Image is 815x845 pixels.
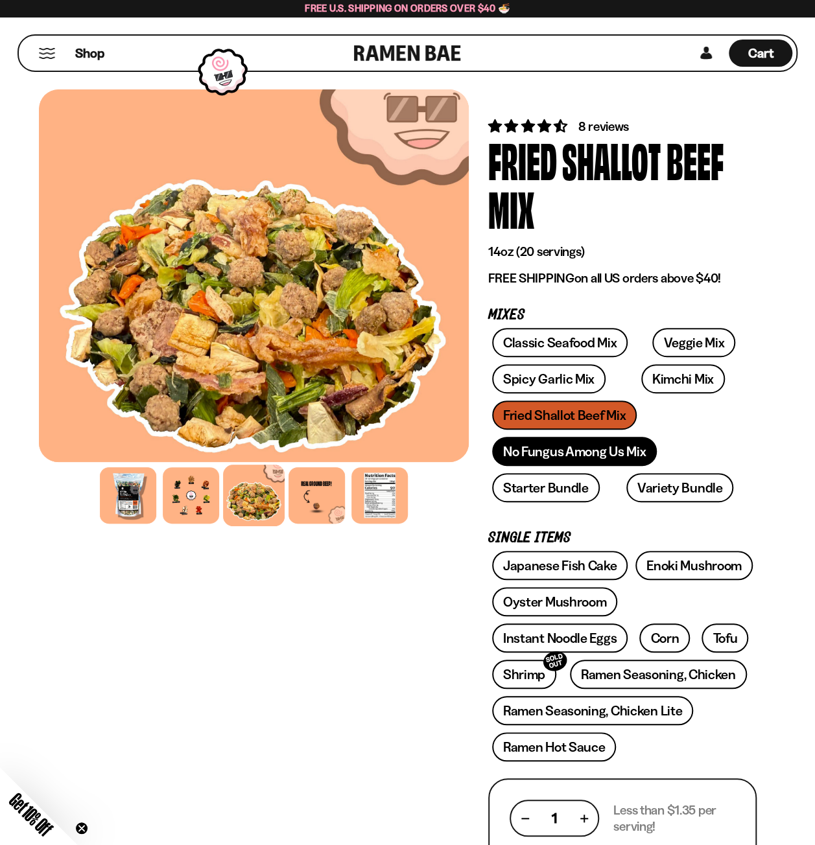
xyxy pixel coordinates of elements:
[6,789,56,839] span: Get 10% Off
[641,364,725,393] a: Kimchi Mix
[570,660,747,689] a: Ramen Seasoning, Chicken
[38,48,56,59] button: Mobile Menu Trigger
[635,551,753,580] a: Enoki Mushroom
[492,473,600,502] a: Starter Bundle
[626,473,734,502] a: Variety Bundle
[552,810,557,826] span: 1
[702,623,748,653] a: Tofu
[492,364,606,393] a: Spicy Garlic Mix
[75,45,104,62] span: Shop
[488,270,757,286] p: on all US orders above $40!
[639,623,690,653] a: Corn
[75,822,88,835] button: Close teaser
[541,649,569,674] div: SOLD OUT
[492,623,628,653] a: Instant Noodle Eggs
[666,135,723,184] div: Beef
[562,135,661,184] div: Shallot
[652,328,735,357] a: Veggie Mix
[492,328,628,357] a: Classic Seafood Mix
[492,587,618,616] a: Oyster Mushroom
[729,36,792,71] a: Cart
[488,532,757,544] p: Single Items
[488,270,574,286] strong: FREE SHIPPING
[488,118,569,134] span: 4.62 stars
[748,45,774,61] span: Cart
[488,135,557,184] div: Fried
[488,184,534,233] div: Mix
[488,309,757,321] p: Mixes
[492,696,693,725] a: Ramen Seasoning, Chicken Lite
[488,244,757,260] p: 14oz (20 servings)
[75,40,104,67] a: Shop
[613,802,735,835] p: Less than $1.35 per serving!
[492,660,556,689] a: ShrimpSOLD OUT
[578,119,628,134] span: 8 reviews
[305,2,510,14] span: Free U.S. Shipping on Orders over $40 🍜
[492,732,617,761] a: Ramen Hot Sauce
[492,551,628,580] a: Japanese Fish Cake
[492,437,657,466] a: No Fungus Among Us Mix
